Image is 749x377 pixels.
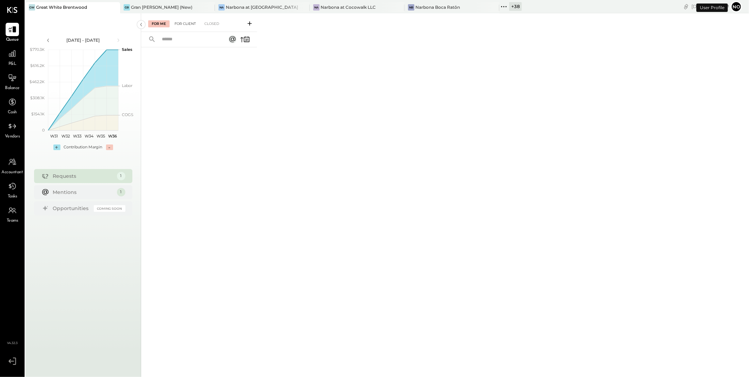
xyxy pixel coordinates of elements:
text: Labor [122,83,132,88]
a: Tasks [0,180,24,200]
div: [DATE] [691,3,729,10]
span: Cash [8,109,17,116]
span: Accountant [2,169,23,176]
span: Vendors [5,134,20,140]
div: Narbona Boca Ratōn [415,4,460,10]
div: NB [408,4,414,11]
div: copy link [683,3,690,10]
text: Sales [122,47,132,52]
div: + [53,144,60,150]
div: - [106,144,113,150]
div: For Me [148,20,170,27]
a: Cash [0,95,24,116]
text: W36 [108,134,117,139]
text: $308.1K [30,95,45,100]
div: Contribution Margin [64,144,103,150]
div: Narbona at [GEOGRAPHIC_DATA] LLC [226,4,299,10]
text: $770.3K [30,47,45,52]
div: For Client [171,20,199,27]
a: Vendors [0,120,24,140]
text: $462.2K [29,79,45,84]
text: $154.1K [31,112,45,116]
div: Coming Soon [94,205,125,212]
div: User Profile [696,4,728,12]
div: 1 [117,172,125,180]
a: P&L [0,47,24,67]
span: Tasks [8,194,17,200]
div: Great White Brentwood [36,4,87,10]
div: [DATE] - [DATE] [53,37,113,43]
div: GB [124,4,130,11]
text: W31 [50,134,58,139]
a: Queue [0,23,24,43]
span: Queue [6,37,19,43]
div: Closed [201,20,223,27]
div: Na [313,4,320,11]
text: $616.2K [30,63,45,68]
a: Accountant [0,155,24,176]
text: W34 [85,134,94,139]
a: Teams [0,204,24,224]
span: Balance [5,85,20,92]
div: Mentions [53,189,113,196]
text: 0 [42,128,45,133]
a: Balance [0,71,24,92]
div: Narbona at Cocowalk LLC [321,4,376,10]
button: No [731,1,742,12]
div: 1 [117,188,125,196]
div: + 38 [509,2,522,11]
div: Na [218,4,225,11]
div: Opportunities [53,205,90,212]
div: GW [29,4,35,11]
text: W33 [73,134,81,139]
div: Gran [PERSON_NAME] (New) [131,4,192,10]
text: W32 [61,134,70,139]
text: W35 [97,134,105,139]
text: COGS [122,113,133,117]
span: Teams [7,218,18,224]
div: Requests [53,173,113,180]
span: P&L [8,61,17,67]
